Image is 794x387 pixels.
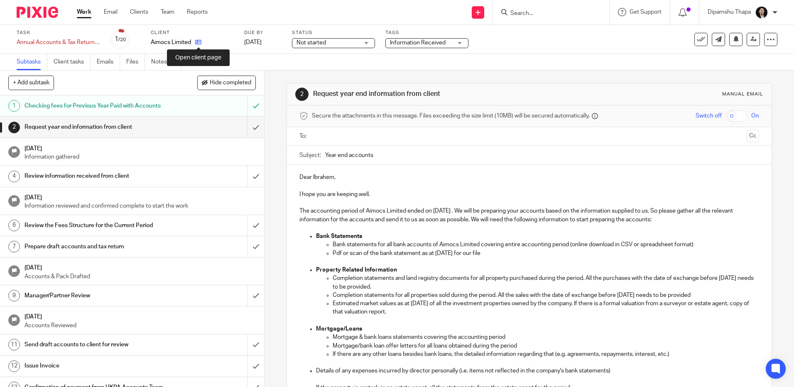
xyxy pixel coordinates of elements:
h1: Request year end information from client [313,90,547,98]
div: 2 [295,88,309,101]
span: On [751,112,759,120]
div: Annual Accounts &amp; Tax Return (Annual Acc &amp; CT Return) [17,38,100,47]
h1: [DATE] [25,262,256,272]
div: Annual Accounts & Tax Return (Annual Acc & CT Return) [17,38,100,47]
p: Information reviewed and confirmed complete to start the work [25,202,256,210]
strong: Bank Statements [316,233,362,239]
div: 1 [8,100,20,112]
button: + Add subtask [8,76,54,90]
a: Audit logs [188,54,220,70]
div: 12 [8,360,20,372]
button: Cc [747,130,759,142]
a: Subtasks [17,54,47,70]
a: Team [161,8,174,16]
h1: Manager/Partner Review [25,289,167,302]
img: Pixie [17,7,58,18]
p: Details of any expenses incurred by director personally (i.e. items not reflected in the company'... [316,367,759,375]
p: Information gathered [25,153,256,161]
p: Aimocs Limited [151,38,191,47]
h1: Review information received from client [25,170,167,182]
div: 2 [8,122,20,133]
label: Tags [385,29,468,36]
p: If there are any other loans besides bank loans, the detailed information regarding that (e.g. ag... [333,350,759,358]
label: Subject: [299,151,321,159]
span: Secure the attachments in this message. Files exceeding the size limit (10MB) will be secured aut... [312,112,590,120]
p: Pdf or scan of the bank statement as at [DATE] for our file [333,249,759,257]
a: Email [104,8,118,16]
div: 6 [8,220,20,231]
a: Reports [187,8,208,16]
h1: Prepare draft accounts and tax return [25,240,167,253]
div: Manual email [722,91,763,98]
span: Not started [297,40,326,46]
label: Task [17,29,100,36]
p: Mortgage & bank loans statements covering the accounting period [333,333,759,341]
div: 11 [8,339,20,350]
p: Completion statements for all properties sold during the period. All the sales with the date of e... [333,291,759,299]
h1: Request year end information from client [25,121,167,133]
p: Mortgage/bank loan offer letters for all loans obtained during the period [333,342,759,350]
a: Files [126,54,145,70]
p: Estimated market values as at [DATE] of all the investment properties owned by the company. If th... [333,299,759,316]
h1: Review the Fees Structure for the Current Period [25,219,167,232]
span: Switch off [696,112,722,120]
label: Status [292,29,375,36]
img: Dipamshu2.jpg [755,6,768,19]
p: Dipamshu Thapa [708,8,751,16]
input: Search [510,10,584,17]
h1: [DATE] [25,311,256,321]
p: The accounting period of Aimocs Limited ended on [DATE] . We will be preparing your accounts base... [299,207,759,224]
a: Work [77,8,91,16]
h1: Checking fees for Previous Year Paid with Accounts [25,100,167,112]
p: Bank statements for all bank accounts of Aimocs Limited covering entire accounting period (online... [333,240,759,249]
button: Hide completed [197,76,256,90]
label: Due by [244,29,282,36]
label: To: [299,132,309,140]
div: 4 [8,171,20,182]
span: [DATE] [244,39,262,45]
strong: Property Related Information [316,267,397,273]
div: 9 [8,290,20,301]
strong: Mortgage/Loans [316,326,362,332]
span: Get Support [630,9,662,15]
a: Notes (0) [151,54,181,70]
h1: [DATE] [25,142,256,153]
p: Completion statements and land registry documents for all property purchased during the period. A... [333,274,759,291]
label: Client [151,29,234,36]
span: Information Received [390,40,446,46]
p: I hope you are keeping well. [299,190,759,198]
p: Accounts Reviewed [25,321,256,330]
p: Accounts & Pack Drafted [25,272,256,281]
a: Clients [130,8,148,16]
h1: Issue Invoice [25,360,167,372]
div: 1 [115,34,126,44]
a: Client tasks [54,54,91,70]
a: Emails [97,54,120,70]
h1: [DATE] [25,191,256,202]
p: Dear Ibrahem, [299,173,759,181]
small: /20 [118,37,126,42]
div: 7 [8,241,20,252]
h1: Send draft accounts to client for review [25,338,167,351]
span: Hide completed [210,80,251,86]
